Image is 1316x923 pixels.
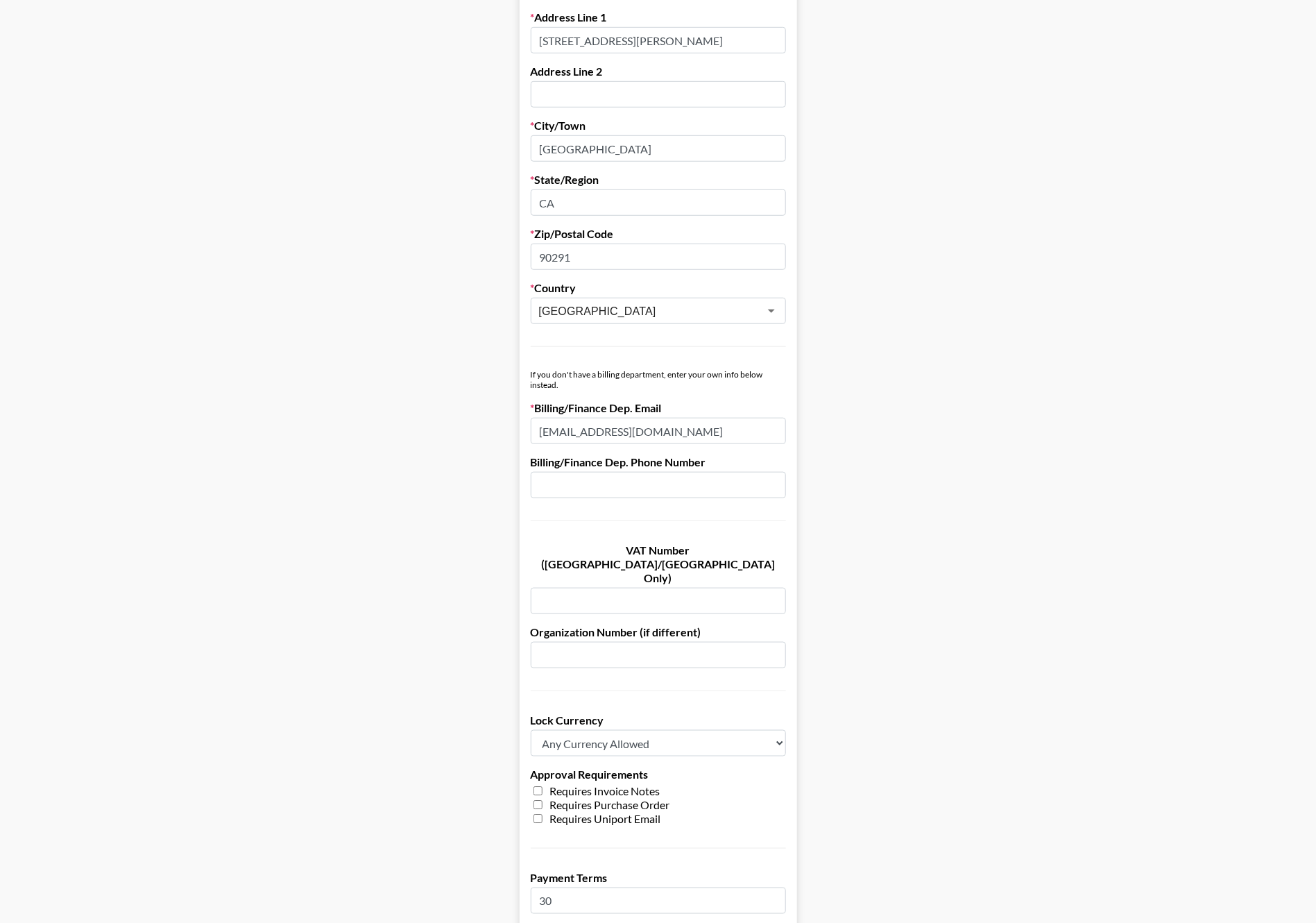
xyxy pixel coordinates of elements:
label: State/Region [531,173,786,187]
label: Billing/Finance Dep. Phone Number [531,455,786,469]
label: City/Town [531,119,786,133]
label: VAT Number ([GEOGRAPHIC_DATA]/[GEOGRAPHIC_DATA] Only) [531,543,786,585]
span: Requires Uniport Email [550,812,661,826]
label: Zip/Postal Code [531,227,786,241]
span: Requires Invoice Notes [550,784,660,798]
label: Address Line 1 [531,10,786,24]
label: Organization Number (if different) [531,625,786,639]
button: Open [762,301,781,321]
label: Payment Terms [531,871,786,885]
span: Requires Purchase Order [550,798,670,812]
label: Country [531,281,786,295]
label: Lock Currency [531,713,786,727]
label: Address Line 2 [531,65,786,78]
label: Approval Requirements [531,768,786,781]
label: Billing/Finance Dep. Email [531,401,786,415]
div: If you don't have a billing department, enter your own info below instead. [531,369,786,390]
